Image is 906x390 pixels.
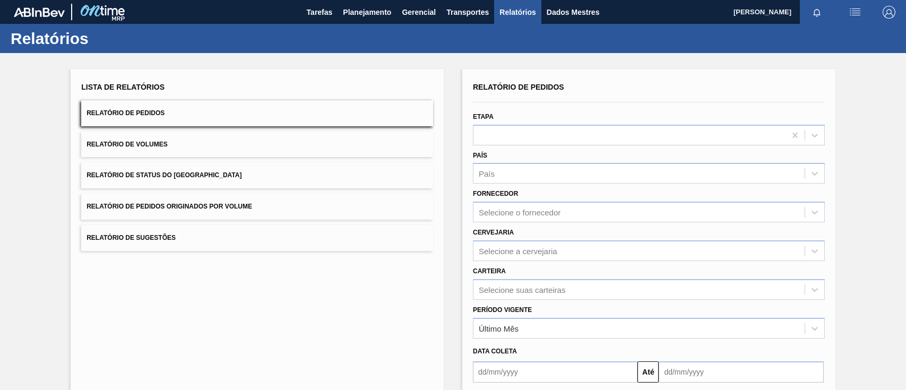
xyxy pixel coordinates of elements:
div: Último Mês [479,324,519,333]
span: Relatório de Status do [GEOGRAPHIC_DATA] [87,171,241,179]
label: Fornecedor [473,190,518,197]
font: Planejamento [343,8,391,16]
div: Selecione a cervejaria [479,246,557,255]
input: dd/mm/yyyy [659,361,823,383]
label: Carteira [473,267,506,275]
span: Relatório de Volumes [87,141,167,148]
span: Data coleta [473,348,517,355]
label: Etapa [473,113,494,120]
font: Relatórios [499,8,536,16]
button: Relatório de Volumes [81,132,433,158]
button: Relatório de Pedidos [81,100,433,126]
img: ações do usuário [849,6,861,19]
button: Relatório de Sugestões [81,225,433,251]
font: Tarefas [307,8,333,16]
label: País [473,152,487,159]
label: Cervejaria [473,229,514,236]
font: Dados Mestres [547,8,600,16]
span: Relatório de Pedidos [473,83,564,91]
h1: Relatórios [11,32,199,45]
font: Gerencial [402,8,436,16]
div: Selecione suas carteiras [479,285,565,294]
div: Selecione o fornecedor [479,208,560,217]
font: Transportes [446,8,489,16]
button: Até [637,361,659,383]
span: Relatório de Sugestões [87,234,176,241]
img: Sair [883,6,895,19]
span: Relatório de Pedidos Originados por Volume [87,203,252,210]
input: dd/mm/yyyy [473,361,637,383]
span: Relatório de Pedidos [87,109,165,117]
button: Relatório de Pedidos Originados por Volume [81,194,433,220]
div: País [479,169,495,178]
img: TNhmsLtSVTkK8tSr43FrP2fwEKptu5GPRR3wAAAABJRU5ErkJggg== [14,7,65,17]
button: Relatório de Status do [GEOGRAPHIC_DATA] [81,162,433,188]
span: Lista de Relatórios [81,83,165,91]
font: [PERSON_NAME] [734,8,791,16]
label: Período Vigente [473,306,532,314]
button: Notificações [800,5,834,20]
